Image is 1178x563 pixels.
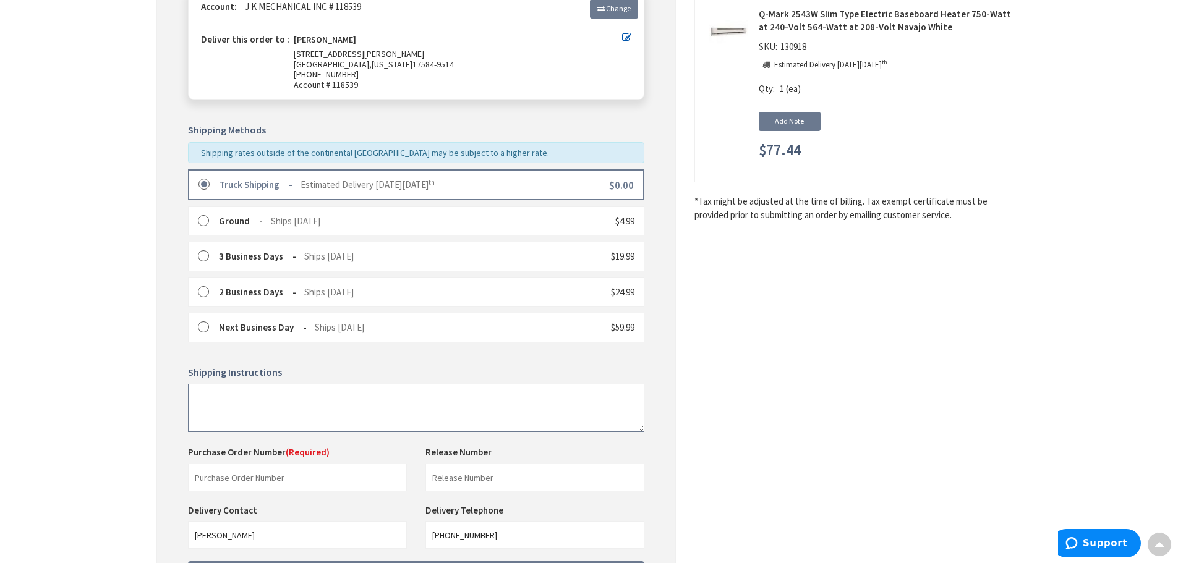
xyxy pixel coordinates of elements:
[709,12,748,51] img: Q-Mark 2543W Slim Type Electric Baseboard Heater 750-Watt at 240-Volt 564-Watt at 208-Volt Navajo...
[615,215,634,227] span: $4.99
[201,1,237,12] strong: Account:
[786,83,801,95] span: (ea)
[694,195,1022,221] : *Tax might be adjusted at the time of billing. Tax exempt certificate must be provided prior to s...
[301,179,435,190] span: Estimated Delivery [DATE][DATE]
[304,286,354,298] span: Ships [DATE]
[201,147,549,158] span: Shipping rates outside of the continental [GEOGRAPHIC_DATA] may be subject to a higher rate.
[425,446,492,459] label: Release Number
[606,4,631,13] span: Change
[882,58,887,66] sup: th
[188,446,330,459] label: Purchase Order Number
[780,83,784,95] span: 1
[425,504,506,516] label: Delivery Telephone
[294,48,424,59] span: [STREET_ADDRESS][PERSON_NAME]
[219,250,296,262] strong: 3 Business Days
[425,464,644,491] input: Release Number
[611,321,634,333] span: $59.99
[777,41,809,53] span: 130918
[412,59,454,70] span: 17584-9514
[188,125,644,136] h5: Shipping Methods
[286,446,330,458] span: (Required)
[759,40,809,57] div: SKU:
[609,179,634,192] span: $0.00
[372,59,412,70] span: [US_STATE]
[219,321,307,333] strong: Next Business Day
[759,7,1012,34] strong: Q-Mark 2543W Slim Type Electric Baseboard Heater 750-Watt at 240-Volt 564-Watt at 208-Volt Navajo...
[271,215,320,227] span: Ships [DATE]
[611,286,634,298] span: $24.99
[774,59,887,71] p: Estimated Delivery [DATE][DATE]
[1058,529,1141,560] iframe: Opens a widget where you can find more information
[188,366,282,378] span: Shipping Instructions
[294,35,356,49] strong: [PERSON_NAME]
[294,69,359,80] span: [PHONE_NUMBER]
[315,321,364,333] span: Ships [DATE]
[201,33,289,45] strong: Deliver this order to :
[429,178,435,187] sup: th
[294,80,622,90] span: Account # 118539
[220,179,292,190] strong: Truck Shipping
[219,215,263,227] strong: Ground
[188,504,260,516] label: Delivery Contact
[294,59,372,70] span: [GEOGRAPHIC_DATA],
[304,250,354,262] span: Ships [DATE]
[188,464,407,491] input: Purchase Order Number
[759,83,773,95] span: Qty
[219,286,296,298] strong: 2 Business Days
[759,142,801,158] span: $77.44
[239,1,361,12] span: J K MECHANICAL INC # 118539
[611,250,634,262] span: $19.99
